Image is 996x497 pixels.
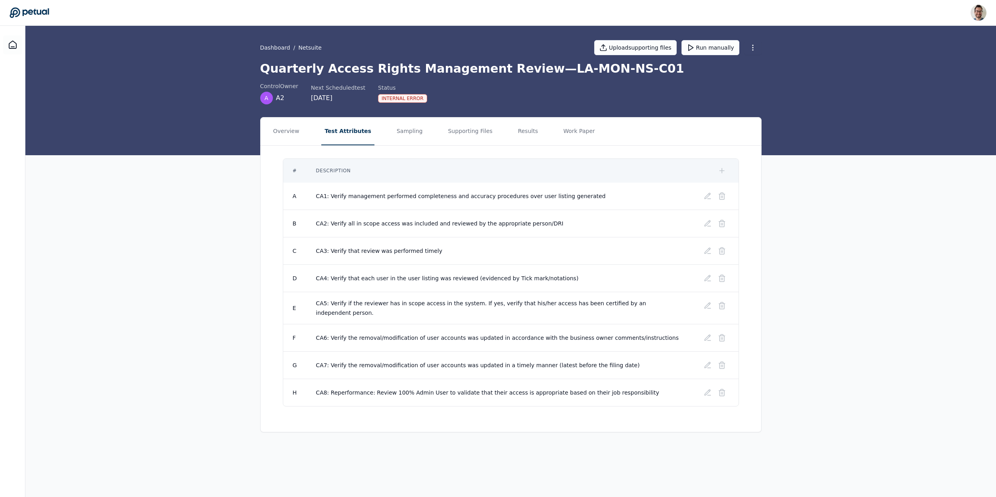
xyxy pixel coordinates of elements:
[270,118,303,145] button: Overview
[293,220,297,227] span: B
[316,275,578,281] span: CA4: Verify that each user in the user listing was reviewed (evidenced by Tick mark/notations)
[594,40,677,55] button: Uploadsupporting files
[261,118,761,145] nav: Tabs
[378,84,427,92] div: Status
[293,389,297,396] span: H
[276,93,284,103] span: A2
[715,244,729,258] button: Delete test attribute
[393,118,426,145] button: Sampling
[715,164,729,178] button: Add test attribute
[715,385,729,400] button: Delete test attribute
[293,305,296,311] span: E
[293,275,297,281] span: D
[311,93,365,103] div: [DATE]
[316,248,442,254] span: CA3: Verify that review was performed timely
[681,40,739,55] button: Run manually
[293,193,297,199] span: A
[3,35,22,54] a: Dashboard
[515,118,541,145] button: Results
[283,159,307,183] th: #
[306,159,691,183] th: Description
[971,5,986,21] img: Eliot Walker
[316,362,639,368] span: CA7: Verify the removal/modification of user accounts was updated in a timely manner (latest befo...
[260,82,298,90] div: control Owner
[700,358,715,372] button: Edit test attribute
[700,216,715,231] button: Edit test attribute
[715,216,729,231] button: Delete test attribute
[700,385,715,400] button: Edit test attribute
[311,84,365,92] div: Next Scheduled test
[321,118,374,145] button: Test Attributes
[260,62,762,76] h1: Quarterly Access Rights Management Review — LA-MON-NS-C01
[298,44,322,52] button: Netsuite
[715,331,729,345] button: Delete test attribute
[10,7,49,18] a: Go to Dashboard
[316,389,659,396] span: CA8: Reperformance: Review 100% Admin User to validate that their access is appropriate based on ...
[700,244,715,258] button: Edit test attribute
[293,362,297,368] span: G
[715,299,729,313] button: Delete test attribute
[700,331,715,345] button: Edit test attribute
[378,94,427,103] div: Internal Error
[560,118,598,145] button: Work Paper
[316,335,679,341] span: CA6: Verify the removal/modification of user accounts was updated in accordance with the business...
[293,335,296,341] span: F
[316,300,648,316] span: CA5: Verify if the reviewer has in scope access in the system. If yes, verify that his/her access...
[265,94,269,102] span: A
[445,118,495,145] button: Supporting Files
[293,248,297,254] span: C
[700,271,715,285] button: Edit test attribute
[715,358,729,372] button: Delete test attribute
[700,299,715,313] button: Edit test attribute
[260,44,290,52] a: Dashboard
[715,189,729,203] button: Delete test attribute
[260,44,322,52] div: /
[316,193,605,199] span: CA1: Verify management performed completeness and accuracy procedures over user listing generated
[316,220,563,227] span: CA2: Verify all in scope access was included and reviewed by the appropriate person/DRI
[715,271,729,285] button: Delete test attribute
[700,189,715,203] button: Edit test attribute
